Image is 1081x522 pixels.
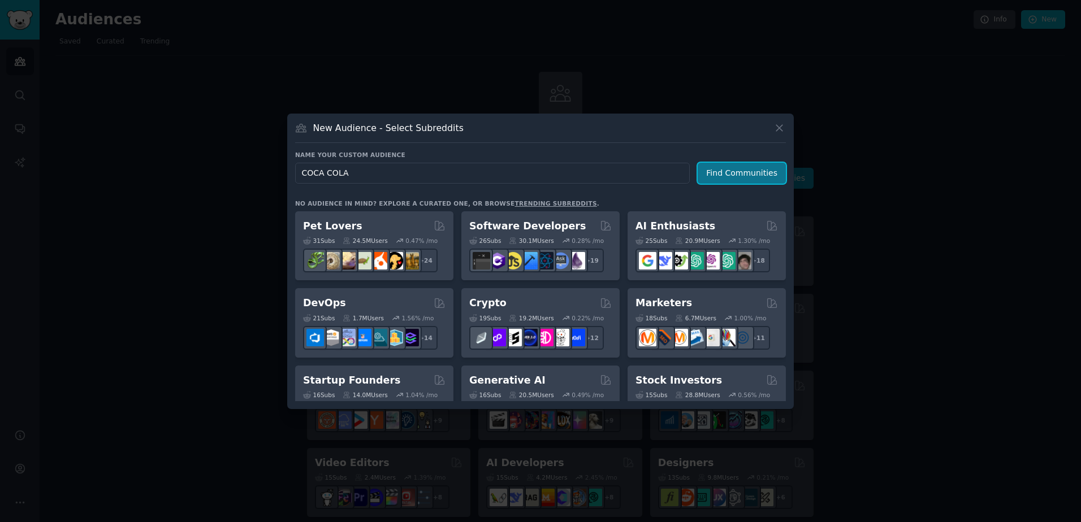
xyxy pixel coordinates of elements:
[313,122,464,134] h3: New Audience - Select Subreddits
[675,314,716,322] div: 6.7M Users
[702,252,720,269] img: OpenAIDev
[303,237,335,245] div: 31 Sub s
[514,200,596,207] a: trending subreddits
[354,329,371,346] img: DevOpsLinks
[675,391,720,399] div: 28.8M Users
[414,326,438,350] div: + 14
[469,296,507,310] h2: Crypto
[338,252,356,269] img: leopardgeckos
[469,373,546,388] h2: Generative AI
[536,252,554,269] img: reactnative
[572,314,604,322] div: 0.22 % /mo
[295,151,786,159] h3: Name your custom audience
[655,252,672,269] img: DeepSeek
[402,314,434,322] div: 1.56 % /mo
[354,252,371,269] img: turtle
[370,252,387,269] img: cockatiel
[303,219,362,233] h2: Pet Lovers
[686,252,704,269] img: chatgpt_promptDesign
[718,329,736,346] img: MarketingResearch
[295,163,690,184] input: Pick a short name, like "Digital Marketers" or "Movie-Goers"
[343,237,387,245] div: 24.5M Users
[718,252,736,269] img: chatgpt_prompts_
[635,237,667,245] div: 25 Sub s
[414,249,438,272] div: + 24
[303,373,400,388] h2: Startup Founders
[580,326,604,350] div: + 12
[504,252,522,269] img: learnjavascript
[469,391,501,399] div: 16 Sub s
[401,329,419,346] img: PlatformEngineers
[536,329,554,346] img: defiblockchain
[405,237,438,245] div: 0.47 % /mo
[303,314,335,322] div: 21 Sub s
[746,249,770,272] div: + 18
[401,252,419,269] img: dogbreed
[520,252,538,269] img: iOSProgramming
[635,296,692,310] h2: Marketers
[370,329,387,346] img: platformengineering
[504,329,522,346] img: ethstaker
[520,329,538,346] img: web3
[686,329,704,346] img: Emailmarketing
[322,252,340,269] img: ballpython
[568,252,585,269] img: elixir
[746,326,770,350] div: + 11
[343,391,387,399] div: 14.0M Users
[698,163,786,184] button: Find Communities
[343,314,384,322] div: 1.7M Users
[572,237,604,245] div: 0.28 % /mo
[473,252,490,269] img: software
[473,329,490,346] img: ethfinance
[552,252,569,269] img: AskComputerScience
[306,329,324,346] img: azuredevops
[671,329,688,346] img: AskMarketing
[738,237,770,245] div: 1.30 % /mo
[509,237,554,245] div: 30.1M Users
[303,391,335,399] div: 16 Sub s
[655,329,672,346] img: bigseo
[469,314,501,322] div: 19 Sub s
[671,252,688,269] img: AItoolsCatalog
[639,252,656,269] img: GoogleGeminiAI
[509,391,554,399] div: 20.5M Users
[488,252,506,269] img: csharp
[635,219,715,233] h2: AI Enthusiasts
[639,329,656,346] img: content_marketing
[306,252,324,269] img: herpetology
[738,391,770,399] div: 0.56 % /mo
[568,329,585,346] img: defi_
[572,391,604,399] div: 0.49 % /mo
[469,237,501,245] div: 26 Sub s
[580,249,604,272] div: + 19
[295,199,599,207] div: No audience in mind? Explore a curated one, or browse .
[509,314,554,322] div: 19.2M Users
[734,252,751,269] img: ArtificalIntelligence
[552,329,569,346] img: CryptoNews
[386,329,403,346] img: aws_cdk
[702,329,720,346] img: googleads
[675,237,720,245] div: 20.9M Users
[303,296,346,310] h2: DevOps
[734,329,751,346] img: OnlineMarketing
[635,314,667,322] div: 18 Sub s
[635,373,722,388] h2: Stock Investors
[635,391,667,399] div: 15 Sub s
[322,329,340,346] img: AWS_Certified_Experts
[488,329,506,346] img: 0xPolygon
[386,252,403,269] img: PetAdvice
[405,391,438,399] div: 1.04 % /mo
[734,314,767,322] div: 1.00 % /mo
[469,219,586,233] h2: Software Developers
[338,329,356,346] img: Docker_DevOps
